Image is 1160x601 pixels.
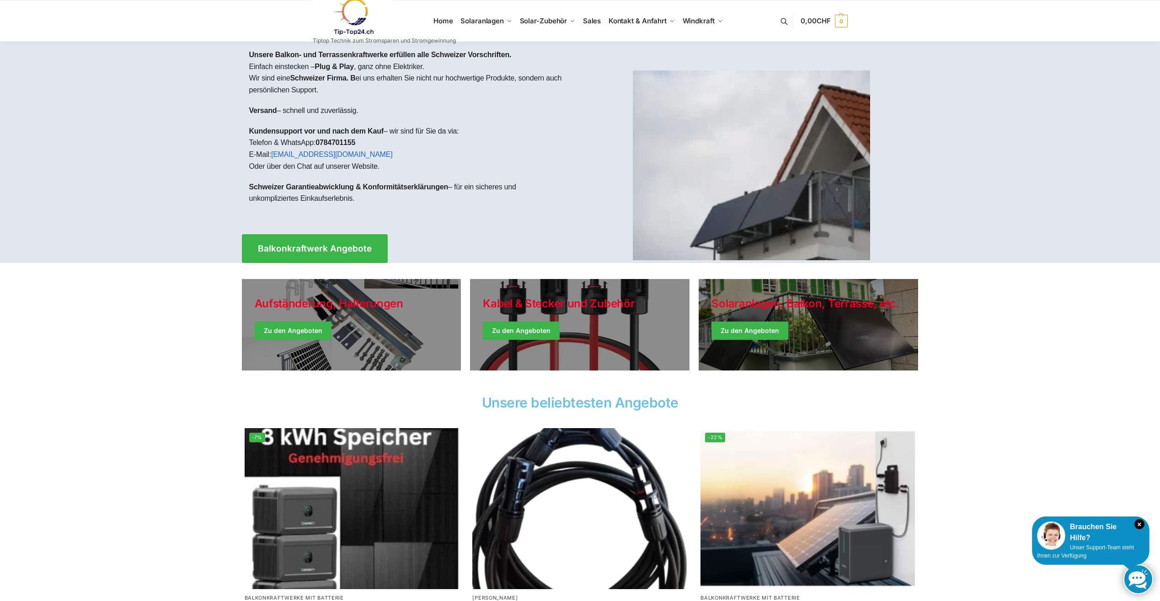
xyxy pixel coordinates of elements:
span: Balkonkraftwerk Angebote [258,244,372,253]
strong: Unsere Balkon- und Terrassenkraftwerke erfüllen alle Schweizer Vorschriften. [249,51,512,59]
span: Solar-Zubehör [520,16,567,25]
a: Windkraft [679,0,727,42]
strong: Plug & Play [315,63,354,70]
i: Schließen [1134,519,1144,529]
a: Holiday Style [242,279,461,370]
strong: Versand [249,107,277,114]
img: Customer service [1037,521,1065,550]
strong: Schweizer Firma. B [290,74,355,82]
a: 0,00CHF 0 [801,7,847,35]
a: [PERSON_NAME] [472,595,518,601]
a: -22%Balkonkraftwerk mit Marstek Speicher [700,428,915,589]
span: Sales [583,16,601,25]
div: Brauchen Sie Hilfe? [1037,521,1144,543]
div: Einfach einstecken – , ganz ohne Elektriker. [242,42,580,220]
span: Kontakt & Anfahrt [609,16,667,25]
img: Home 1 [633,70,870,260]
a: Sales [579,0,604,42]
a: Balkonkraftwerk Angebote [242,234,388,263]
strong: Kundensupport vor und nach dem Kauf [249,127,384,135]
a: Holiday Style [470,279,690,370]
p: Tiptop Technik zum Stromsparen und Stromgewinnung [313,38,456,43]
strong: Schweizer Garantieabwicklung & Konformitätserklärungen [249,183,449,191]
a: -7%Steckerkraftwerk mit 8 KW Speicher und 8 Solarmodulen mit 3600 Watt [245,428,459,589]
span: Unser Support-Team steht Ihnen zur Verfügung [1037,544,1134,559]
img: Home 7 [700,428,915,589]
p: – für ein sicheres und unkompliziertes Einkaufserlebnis. [249,181,573,204]
a: Solaranlagen [457,0,516,42]
p: – wir sind für Sie da via: Telefon & WhatsApp: E-Mail: Oder über den Chat auf unserer Website. [249,125,573,172]
a: Solar-Verlängerungskabel [472,428,687,589]
h2: Unsere beliebtesten Angebote [242,396,919,409]
a: [EMAIL_ADDRESS][DOMAIN_NAME] [271,150,393,158]
img: Home 5 [245,428,459,589]
span: 0 [835,15,848,27]
a: Kontakt & Anfahrt [604,0,679,42]
p: – schnell und zuverlässig. [249,105,573,117]
span: CHF [817,16,831,25]
a: Solar-Zubehör [516,0,579,42]
span: Windkraft [683,16,715,25]
strong: 0784701155 [315,139,355,146]
img: Home 6 [472,428,687,589]
span: Solaranlagen [460,16,504,25]
a: Winter Jackets [699,279,918,370]
span: 0,00 [801,16,830,25]
p: Wir sind eine ei uns erhalten Sie nicht nur hochwertige Produkte, sondern auch persönlichen Support. [249,72,573,96]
